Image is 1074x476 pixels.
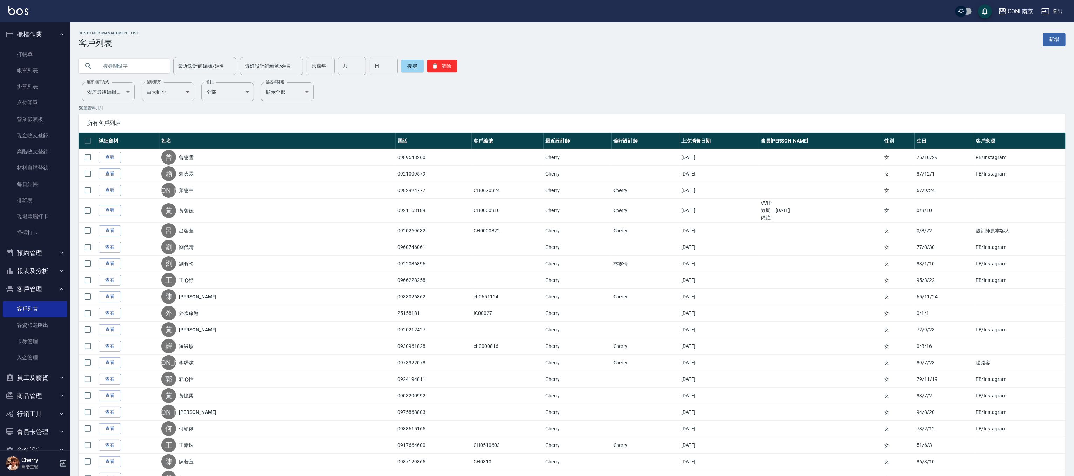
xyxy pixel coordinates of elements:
td: FB/Instagram [974,166,1066,182]
label: 黑名單篩選 [266,79,284,85]
td: 設計師原本客人 [974,223,1066,239]
td: CH0670924 [472,182,544,199]
div: 呂 [161,223,176,238]
a: 掃碼打卡 [3,225,67,241]
td: FB/Instagram [974,388,1066,404]
a: 黃憶柔 [179,392,194,399]
ul: VVIP [761,199,881,207]
td: 83/7/2 [915,388,974,404]
a: [PERSON_NAME] [179,293,216,300]
a: 李驊潔 [179,359,194,366]
a: 客戶列表 [3,301,67,317]
td: 女 [882,404,915,421]
td: 0917664600 [396,437,472,454]
td: Cherry [544,256,611,272]
td: [DATE] [679,223,759,239]
td: 0930961828 [396,338,472,355]
td: [DATE] [679,454,759,470]
td: Cherry [612,199,679,223]
div: 顯示全部 [261,82,314,101]
ul: 效期： [DATE] [761,207,881,214]
div: 王 [161,273,176,287]
td: 女 [882,182,915,199]
td: [DATE] [679,182,759,199]
td: Cherry [544,437,611,454]
td: [DATE] [679,199,759,223]
td: 女 [882,305,915,322]
td: FB/Instagram [974,272,1066,289]
td: 女 [882,223,915,239]
td: Cherry [544,239,611,256]
label: 呈現順序 [147,79,161,85]
a: 現場電腦打卡 [3,209,67,225]
a: 劉昕昀 [179,260,194,267]
td: CH0000822 [472,223,544,239]
button: 櫃檯作業 [3,25,67,44]
a: 王素珠 [179,442,194,449]
td: [DATE] [679,388,759,404]
a: 查看 [99,291,121,302]
td: [DATE] [679,322,759,338]
td: 0922036896 [396,256,472,272]
a: [PERSON_NAME] [179,326,216,333]
td: Cherry [544,272,611,289]
a: 呂容萱 [179,227,194,234]
td: FB/Instagram [974,149,1066,166]
td: FB/Instagram [974,371,1066,388]
td: Cherry [612,437,679,454]
td: [DATE] [679,371,759,388]
td: [DATE] [679,256,759,272]
a: 查看 [99,185,121,196]
button: 登出 [1039,5,1066,18]
td: FB/Instagram [974,239,1066,256]
th: 客戶來源 [974,133,1066,149]
div: 依序最後編輯時間 [82,82,135,101]
button: 商品管理 [3,387,67,405]
td: [DATE] [679,272,759,289]
h2: Customer Management List [79,31,139,35]
td: 87/12/1 [915,166,974,182]
td: 0920212427 [396,322,472,338]
a: 查看 [99,152,121,163]
td: 0921163189 [396,199,472,223]
td: 女 [882,421,915,437]
td: 0982924777 [396,182,472,199]
td: 0921009579 [396,166,472,182]
a: [PERSON_NAME] [179,409,216,416]
th: 最近設計師 [544,133,611,149]
td: 0903290992 [396,388,472,404]
a: 羅淑珍 [179,343,194,350]
td: Cherry [612,182,679,199]
a: 查看 [99,440,121,451]
a: 郭心怡 [179,376,194,383]
a: 曾惠雪 [179,154,194,161]
td: 65/11/24 [915,289,974,305]
td: 女 [882,289,915,305]
div: 賴 [161,166,176,181]
h5: Cherry [21,457,57,464]
a: 入金管理 [3,350,67,366]
td: CH0000310 [472,199,544,223]
div: 黃 [161,203,176,218]
td: FB/Instagram [974,404,1066,421]
a: 查看 [99,407,121,418]
a: 打帳單 [3,46,67,62]
td: 女 [882,355,915,371]
a: 查看 [99,308,121,319]
td: 51/6/3 [915,437,974,454]
td: Cherry [544,355,611,371]
td: [DATE] [679,149,759,166]
td: 女 [882,239,915,256]
td: ch0651124 [472,289,544,305]
ul: 備註： [761,214,881,222]
td: Cherry [544,421,611,437]
button: save [978,4,992,18]
td: [DATE] [679,421,759,437]
td: 0/1/1 [915,305,974,322]
td: 女 [882,149,915,166]
td: 25158181 [396,305,472,322]
div: 外 [161,306,176,320]
td: 0960746061 [396,239,472,256]
a: 查看 [99,242,121,253]
th: 會員[PERSON_NAME] [759,133,882,149]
